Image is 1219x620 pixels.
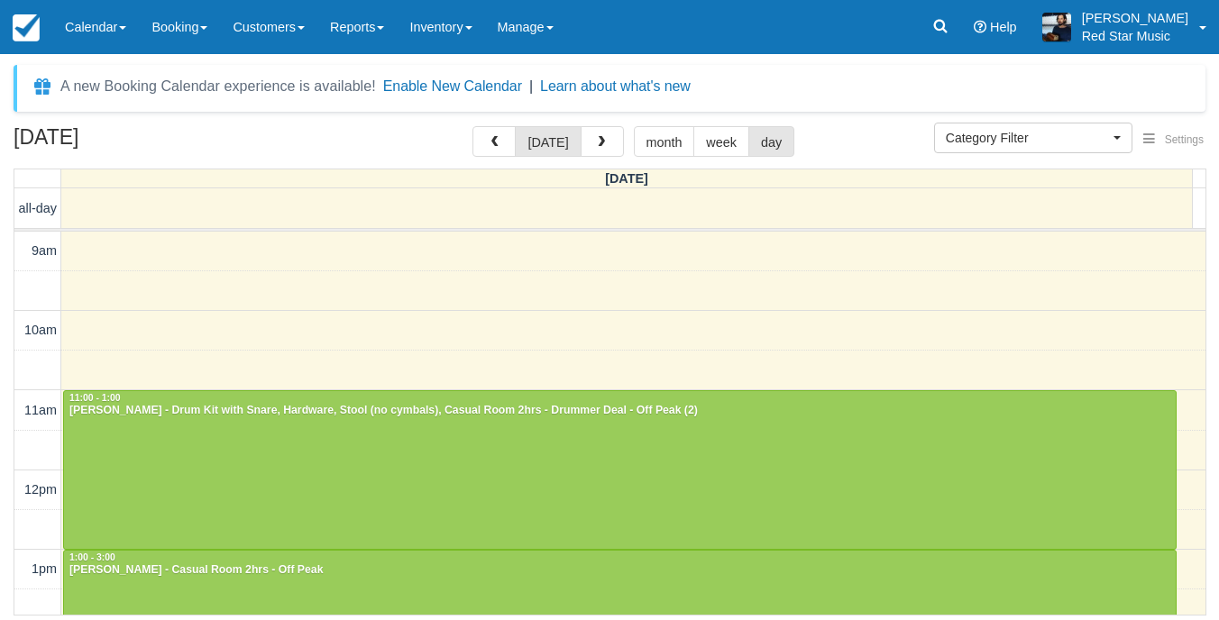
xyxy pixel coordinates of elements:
span: 9am [32,243,57,258]
span: Settings [1165,133,1204,146]
span: 11:00 - 1:00 [69,393,121,403]
button: day [748,126,794,157]
button: Settings [1132,127,1214,153]
button: month [634,126,695,157]
button: [DATE] [515,126,581,157]
div: [PERSON_NAME] - Drum Kit with Snare, Hardware, Stool (no cymbals), Casual Room 2hrs - Drummer Dea... [69,404,1171,418]
a: 11:00 - 1:00[PERSON_NAME] - Drum Kit with Snare, Hardware, Stool (no cymbals), Casual Room 2hrs -... [63,390,1177,550]
img: checkfront-main-nav-mini-logo.png [13,14,40,41]
span: | [529,78,533,94]
div: [PERSON_NAME] - Casual Room 2hrs - Off Peak [69,563,1171,578]
button: week [693,126,749,157]
span: 11am [24,403,57,417]
img: A1 [1042,13,1071,41]
button: Category Filter [934,123,1132,153]
span: [DATE] [605,171,648,186]
span: 1pm [32,561,57,576]
div: A new Booking Calendar experience is available! [60,76,376,97]
span: Category Filter [946,129,1109,147]
span: 1:00 - 3:00 [69,552,115,562]
a: Learn about what's new [540,78,691,94]
i: Help [974,21,986,33]
span: all-day [19,201,57,215]
span: Help [990,20,1017,34]
span: 12pm [24,482,57,497]
span: 10am [24,323,57,337]
button: Enable New Calendar [383,77,522,96]
h2: [DATE] [14,126,242,160]
p: Red Star Music [1082,27,1188,45]
p: [PERSON_NAME] [1082,9,1188,27]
